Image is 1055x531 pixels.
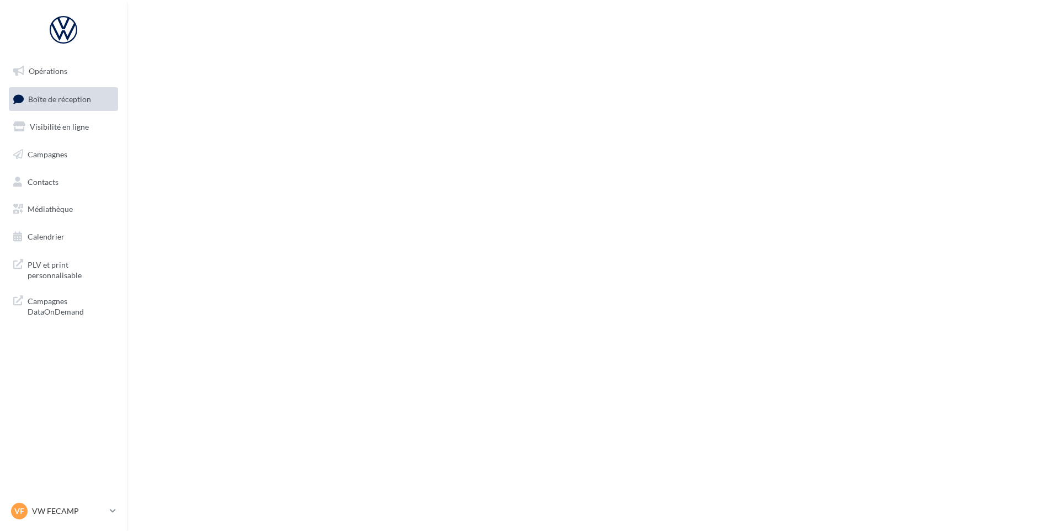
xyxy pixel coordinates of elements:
p: VW FECAMP [32,506,105,517]
span: VF [14,506,24,517]
span: Calendrier [28,232,65,241]
a: Opérations [7,60,120,83]
a: Boîte de réception [7,87,120,111]
a: VF VW FECAMP [9,501,118,522]
a: Contacts [7,171,120,194]
a: Calendrier [7,225,120,248]
span: Visibilité en ligne [30,122,89,131]
a: Campagnes DataOnDemand [7,289,120,322]
span: Contacts [28,177,58,186]
a: Campagnes [7,143,120,166]
a: Médiathèque [7,198,120,221]
a: PLV et print personnalisable [7,253,120,285]
span: PLV et print personnalisable [28,257,114,281]
a: Visibilité en ligne [7,115,120,139]
span: Médiathèque [28,204,73,214]
span: Opérations [29,66,67,76]
span: Boîte de réception [28,94,91,103]
span: Campagnes [28,150,67,159]
span: Campagnes DataOnDemand [28,294,114,317]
